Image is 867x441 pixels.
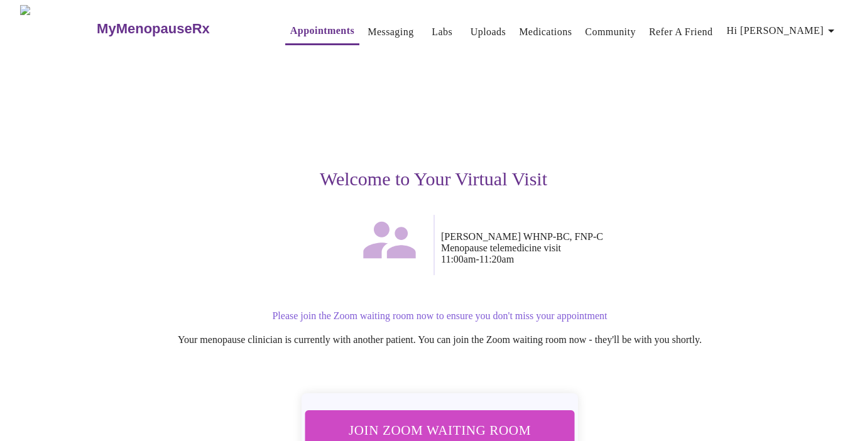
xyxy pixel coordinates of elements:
button: Uploads [466,19,511,45]
button: Refer a Friend [644,19,718,45]
a: Appointments [290,22,354,40]
h3: MyMenopauseRx [97,21,210,37]
p: [PERSON_NAME] WHNP-BC, FNP-C Menopause telemedicine visit 11:00am - 11:20am [441,231,821,265]
a: Medications [519,23,572,41]
button: Community [580,19,641,45]
a: Uploads [471,23,506,41]
button: Appointments [285,18,359,45]
p: Your menopause clinician is currently with another patient. You can join the Zoom waiting room no... [59,334,821,346]
button: Hi [PERSON_NAME] [722,18,844,43]
span: Hi [PERSON_NAME] [727,22,839,40]
a: MyMenopauseRx [95,7,260,51]
h3: Welcome to Your Virtual Visit [46,168,821,190]
a: Refer a Friend [649,23,713,41]
button: Labs [422,19,462,45]
p: Please join the Zoom waiting room now to ensure you don't miss your appointment [59,310,821,322]
button: Messaging [363,19,418,45]
a: Labs [432,23,452,41]
a: Messaging [368,23,413,41]
button: Medications [514,19,577,45]
a: Community [585,23,636,41]
img: MyMenopauseRx Logo [20,5,95,52]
